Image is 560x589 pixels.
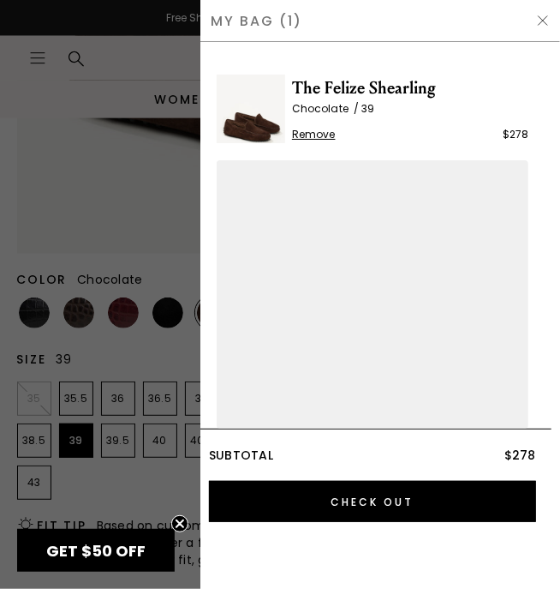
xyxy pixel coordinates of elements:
[503,126,528,143] div: $278
[536,14,550,27] img: Hide Drawer
[46,540,146,562] span: GET $50 OFF
[361,101,374,116] span: 39
[292,101,361,116] span: Chocolate
[504,447,536,464] span: $278
[209,481,536,522] input: Check Out
[209,447,273,464] span: Subtotal
[292,128,336,141] span: Remove
[171,515,188,532] button: Close teaser
[292,75,528,102] span: The Felize Shearling
[217,75,285,143] img: The Felize Shearling
[17,529,175,572] div: GET $50 OFFClose teaser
